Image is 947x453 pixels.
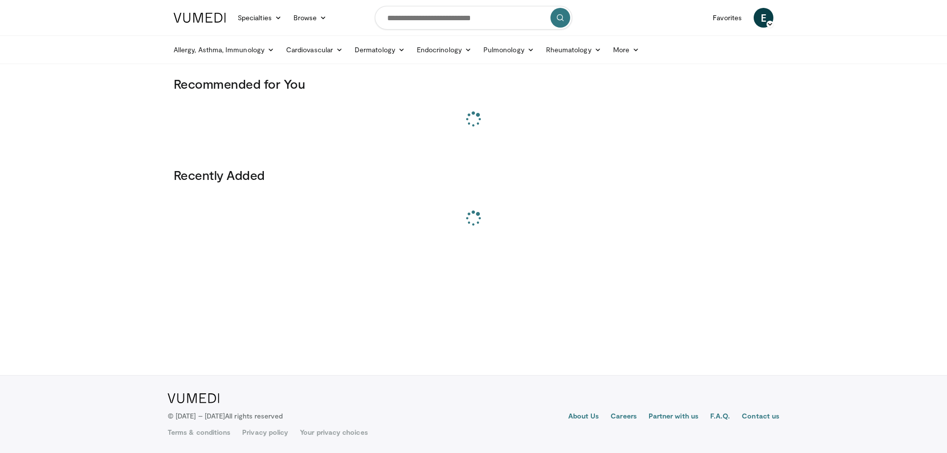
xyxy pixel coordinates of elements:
[225,412,283,420] span: All rights reserved
[611,411,637,423] a: Careers
[710,411,730,423] a: F.A.Q.
[754,8,773,28] a: E
[168,411,283,421] p: © [DATE] – [DATE]
[349,40,411,60] a: Dermatology
[168,40,280,60] a: Allergy, Asthma, Immunology
[607,40,645,60] a: More
[174,167,773,183] h3: Recently Added
[168,393,219,403] img: VuMedi Logo
[411,40,477,60] a: Endocrinology
[232,8,288,28] a: Specialties
[742,411,779,423] a: Contact us
[477,40,540,60] a: Pulmonology
[568,411,599,423] a: About Us
[288,8,333,28] a: Browse
[300,427,367,437] a: Your privacy choices
[375,6,572,30] input: Search topics, interventions
[242,427,288,437] a: Privacy policy
[540,40,607,60] a: Rheumatology
[174,13,226,23] img: VuMedi Logo
[174,76,773,92] h3: Recommended for You
[168,427,230,437] a: Terms & conditions
[707,8,748,28] a: Favorites
[649,411,698,423] a: Partner with us
[280,40,349,60] a: Cardiovascular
